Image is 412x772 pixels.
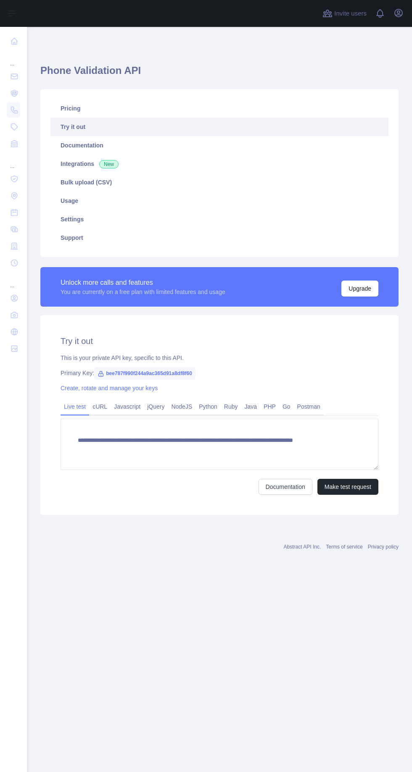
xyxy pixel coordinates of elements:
[61,288,225,296] div: You are currently on a free plan with limited features and usage
[99,160,119,168] span: New
[61,354,378,362] div: This is your private API key, specific to this API.
[279,400,294,413] a: Go
[50,173,388,192] a: Bulk upload (CSV)
[168,400,195,413] a: NodeJS
[195,400,221,413] a: Python
[260,400,279,413] a: PHP
[61,335,378,347] h2: Try it out
[89,400,111,413] a: cURL
[50,99,388,118] a: Pricing
[317,479,378,495] button: Make test request
[341,281,378,297] button: Upgrade
[334,9,367,18] span: Invite users
[321,7,368,20] button: Invite users
[50,155,388,173] a: Integrations New
[94,367,195,380] span: bee787f990f244a9ac365d91a8df8f60
[50,136,388,155] a: Documentation
[61,369,378,377] div: Primary Key:
[61,278,225,288] div: Unlock more calls and features
[368,544,399,550] a: Privacy policy
[221,400,241,413] a: Ruby
[50,228,388,247] a: Support
[326,544,362,550] a: Terms of service
[294,400,324,413] a: Postman
[50,192,388,210] a: Usage
[144,400,168,413] a: jQuery
[7,50,20,67] div: ...
[40,64,399,84] h1: Phone Validation API
[50,210,388,228] a: Settings
[7,153,20,170] div: ...
[259,479,312,495] a: Documentation
[50,118,388,136] a: Try it out
[7,272,20,289] div: ...
[111,400,144,413] a: Javascript
[284,544,321,550] a: Abstract API Inc.
[61,385,158,391] a: Create, rotate and manage your keys
[61,400,89,413] a: Live test
[241,400,261,413] a: Java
